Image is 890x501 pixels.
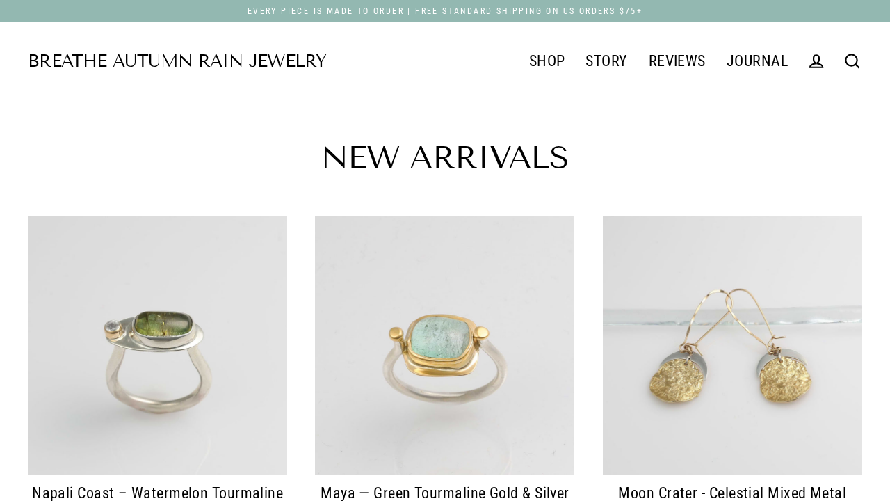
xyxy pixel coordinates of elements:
[716,44,798,79] a: JOURNAL
[519,44,576,79] a: SHOP
[575,44,638,79] a: STORY
[326,43,798,79] div: Primary
[28,142,862,174] h1: New Arrivals
[315,216,574,475] img: One-of-a-kind green tourmaline gold and silver ring – Maya design by Breathe Autumn Rain
[28,216,287,475] img: One-of-a-kind watermelon tourmaline silver ring with white topaz accent – Napali Coast by Breathe...
[638,44,716,79] a: REVIEWS
[28,53,326,70] a: Breathe Autumn Rain Jewelry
